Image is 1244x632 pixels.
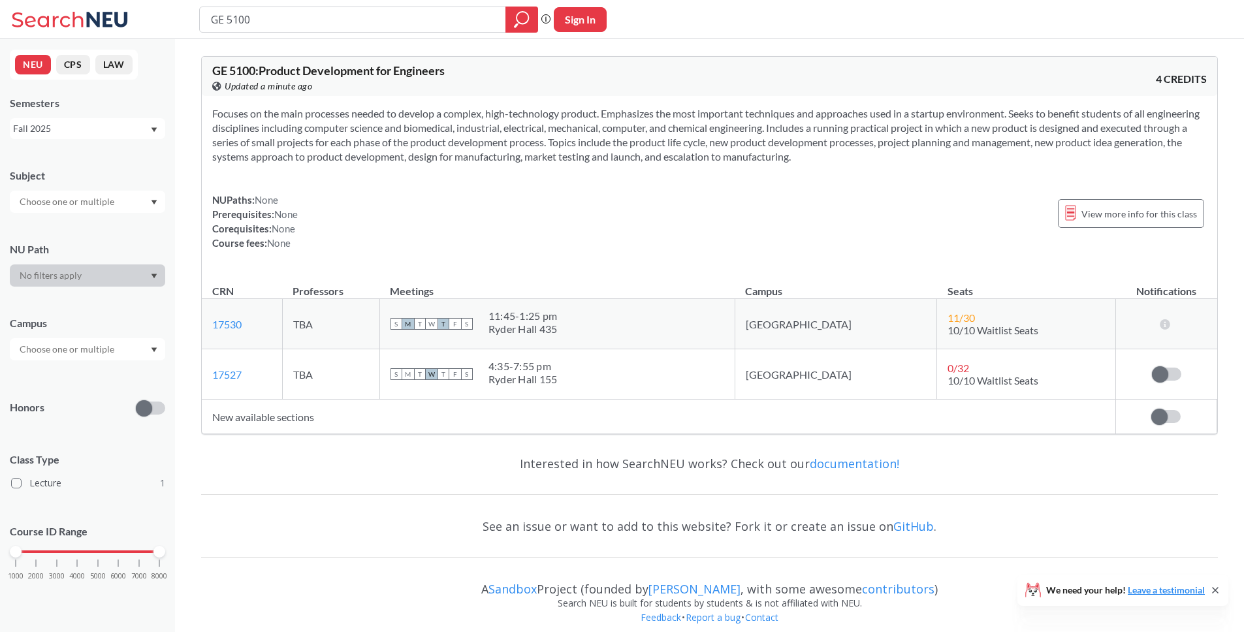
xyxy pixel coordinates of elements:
section: Focuses on the main processes needed to develop a complex, high-technology product. Emphasizes th... [212,106,1207,164]
th: Campus [735,271,937,299]
span: 7000 [131,573,147,580]
span: View more info for this class [1081,206,1197,222]
a: Contact [744,611,779,624]
span: 5000 [90,573,106,580]
div: Subject [10,168,165,183]
span: 3000 [49,573,65,580]
div: Campus [10,316,165,330]
span: 10/10 Waitlist Seats [948,324,1038,336]
span: 0 / 32 [948,362,969,374]
span: 4 CREDITS [1156,72,1207,86]
svg: Dropdown arrow [151,347,157,353]
label: Lecture [11,475,165,492]
div: Dropdown arrow [10,264,165,287]
span: F [449,368,461,380]
a: Report a bug [685,611,741,624]
div: Fall 2025Dropdown arrow [10,118,165,139]
td: [GEOGRAPHIC_DATA] [735,299,937,349]
a: contributors [862,581,934,597]
span: S [391,368,402,380]
span: W [426,318,438,330]
th: Notifications [1115,271,1217,299]
span: 11 / 30 [948,311,975,324]
span: S [391,318,402,330]
a: 17527 [212,368,242,381]
div: Fall 2025 [13,121,150,136]
div: A Project (founded by , with some awesome ) [201,570,1218,596]
span: 1 [160,476,165,490]
div: Dropdown arrow [10,191,165,213]
div: Ryder Hall 435 [488,323,558,336]
span: F [449,318,461,330]
span: T [414,318,426,330]
span: T [414,368,426,380]
a: [PERSON_NAME] [648,581,741,597]
input: Class, professor, course number, "phrase" [210,8,496,31]
span: GE 5100 : Product Development for Engineers [212,63,445,78]
button: CPS [56,55,90,74]
span: None [267,237,291,249]
input: Choose one or multiple [13,341,123,357]
a: Feedback [640,611,682,624]
th: Seats [937,271,1115,299]
a: Leave a testimonial [1128,584,1205,595]
span: 6000 [110,573,126,580]
div: Search NEU is built for students by students & is not affiliated with NEU. [201,596,1218,610]
a: Sandbox [488,581,537,597]
span: M [402,368,414,380]
th: Meetings [379,271,735,299]
span: Class Type [10,452,165,467]
button: Sign In [554,7,607,32]
td: New available sections [202,400,1115,434]
div: Dropdown arrow [10,338,165,360]
div: Interested in how SearchNEU works? Check out our [201,445,1218,482]
span: T [438,318,449,330]
div: 11:45 - 1:25 pm [488,309,558,323]
input: Choose one or multiple [13,194,123,210]
span: None [255,194,278,206]
th: Professors [282,271,379,299]
svg: Dropdown arrow [151,274,157,279]
span: None [272,223,295,234]
a: 17530 [212,318,242,330]
span: S [461,368,473,380]
div: See an issue or want to add to this website? Fork it or create an issue on . [201,507,1218,545]
div: NU Path [10,242,165,257]
span: 2000 [28,573,44,580]
p: Honors [10,400,44,415]
svg: magnifying glass [514,10,530,29]
a: documentation! [810,456,899,471]
button: LAW [95,55,133,74]
span: Updated a minute ago [225,79,312,93]
div: Ryder Hall 155 [488,373,558,386]
svg: Dropdown arrow [151,200,157,205]
span: None [274,208,298,220]
div: Semesters [10,96,165,110]
td: TBA [282,299,379,349]
div: 4:35 - 7:55 pm [488,360,558,373]
div: NUPaths: Prerequisites: Corequisites: Course fees: [212,193,298,250]
div: CRN [212,284,234,298]
p: Course ID Range [10,524,165,539]
span: M [402,318,414,330]
svg: Dropdown arrow [151,127,157,133]
div: magnifying glass [505,7,538,33]
span: T [438,368,449,380]
button: NEU [15,55,51,74]
span: 4000 [69,573,85,580]
span: 10/10 Waitlist Seats [948,374,1038,387]
span: We need your help! [1046,586,1205,595]
span: 1000 [8,573,24,580]
td: [GEOGRAPHIC_DATA] [735,349,937,400]
a: GitHub [893,518,934,534]
span: 8000 [152,573,167,580]
span: S [461,318,473,330]
span: W [426,368,438,380]
td: TBA [282,349,379,400]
